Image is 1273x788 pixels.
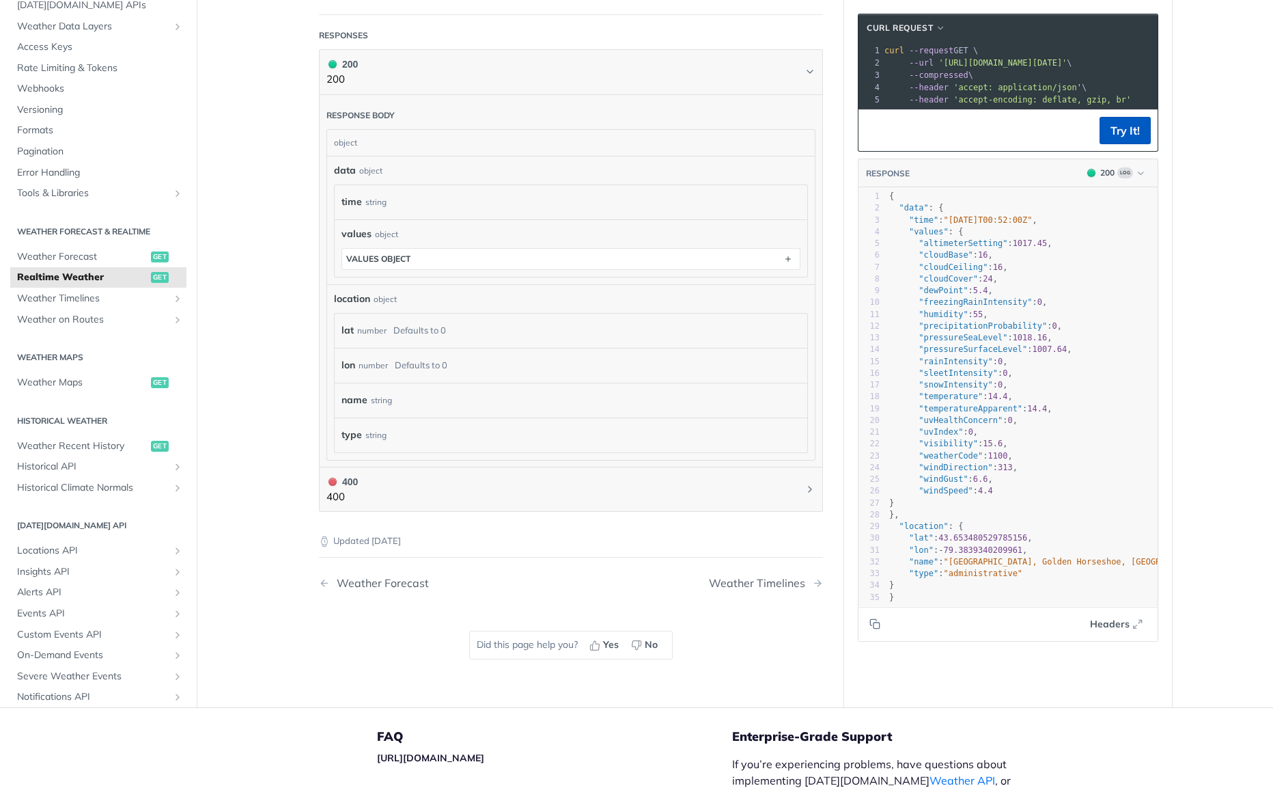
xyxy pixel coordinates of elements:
h5: Enterprise-Grade Support [732,729,1052,745]
div: 14 [858,344,880,355]
button: Try It! [1100,117,1151,144]
span: : , [889,533,1033,543]
span: : , [889,463,1018,472]
span: --url [909,58,934,68]
span: "windDirection" [919,463,992,472]
span: "precipitationProbability" [919,321,1047,331]
span: Webhooks [17,82,183,96]
div: 9 [858,285,880,297]
button: 200200Log [1080,166,1151,180]
button: Show subpages for Weather Data Layers [172,21,183,31]
h2: Weather Forecast & realtime [10,226,186,238]
span: Log [1117,167,1133,178]
span: "windGust" [919,474,968,484]
h2: Historical Weather [10,414,186,426]
span: 4.4 [978,486,993,495]
span: --header [909,95,949,105]
span: "lon" [909,545,934,555]
div: 26 [858,485,880,497]
span: "windSpeed" [919,486,973,495]
button: 400 400400 [326,474,815,505]
button: Show subpages for Weather Timelines [172,293,183,304]
span: Weather Timelines [17,292,169,305]
span: '[URL][DOMAIN_NAME][DATE]' [938,58,1067,68]
span: Rate Limiting & Tokens [17,62,183,75]
span: data [334,163,356,178]
span: --header [909,83,949,92]
span: --compressed [909,70,968,80]
div: 5 [858,238,880,249]
span: Access Keys [17,40,183,54]
label: lon [341,355,355,375]
div: 31 [858,545,880,556]
div: 33 [858,568,880,580]
span: : , [889,250,993,260]
span: values [341,227,372,241]
label: name [341,390,367,410]
span: 16 [993,262,1003,272]
a: Weather Data LayersShow subpages for Weather Data Layers [10,16,186,36]
div: 4 [858,81,882,94]
span: "weatherCode" [919,451,983,461]
span: "uvIndex" [919,427,963,437]
button: Copy to clipboard [865,614,884,634]
span: : , [889,344,1072,354]
span: "dewPoint" [919,286,968,295]
button: Show subpages for Events API [172,608,183,619]
span: "rainIntensity" [919,357,992,366]
span: "sleetIntensity" [919,368,998,378]
span: : , [889,404,1052,413]
div: Defaults to 0 [393,321,446,340]
div: 2 [858,57,882,69]
p: 400 [326,489,358,505]
span: : { [889,227,963,236]
div: 23 [858,450,880,462]
div: 28 [858,509,880,521]
div: 4 [858,226,880,238]
button: Show subpages for Severe Weather Events [172,671,183,682]
span: \ [884,83,1087,92]
a: Weather Forecastget [10,247,186,267]
div: 7 [858,262,880,273]
span: Weather Data Layers [17,19,169,33]
div: string [371,390,392,410]
div: number [359,355,388,375]
span: : , [889,215,1037,225]
button: RESPONSE [865,167,910,180]
div: 15 [858,356,880,368]
span: location [334,292,370,306]
span: : , [889,427,978,437]
span: "temperatureApparent" [919,404,1022,413]
span: : , [889,474,993,484]
span: get [151,252,169,262]
span: curl [884,46,904,55]
div: 5 [858,94,882,106]
button: Show subpages for Tools & Libraries [172,188,183,199]
span: : , [889,357,1007,366]
button: Yes [585,635,626,655]
span: : { [889,521,963,531]
h5: FAQ [377,729,732,745]
a: Historical APIShow subpages for Historical API [10,457,186,477]
span: 0 [968,427,973,437]
a: Events APIShow subpages for Events API [10,603,186,624]
span: 79.3839340209961 [944,545,1023,555]
span: --request [909,46,953,55]
a: Insights APIShow subpages for Insights API [10,562,186,582]
h2: Weather Maps [10,351,186,364]
span: Locations API [17,544,169,558]
a: Weather Mapsget [10,372,186,393]
button: Copy to clipboard [865,120,884,141]
div: 10 [858,297,880,308]
span: 43.653480529785156 [938,533,1027,543]
label: lat [341,321,354,340]
span: Weather Recent History [17,439,148,452]
span: Insights API [17,565,169,579]
span: 200 [1087,169,1095,177]
span: Historical API [17,460,169,474]
a: [URL][DOMAIN_NAME] [377,752,484,764]
span: : , [889,439,1007,448]
span: 24 [983,274,992,284]
a: Access Keys [10,37,186,57]
div: 18 [858,391,880,403]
